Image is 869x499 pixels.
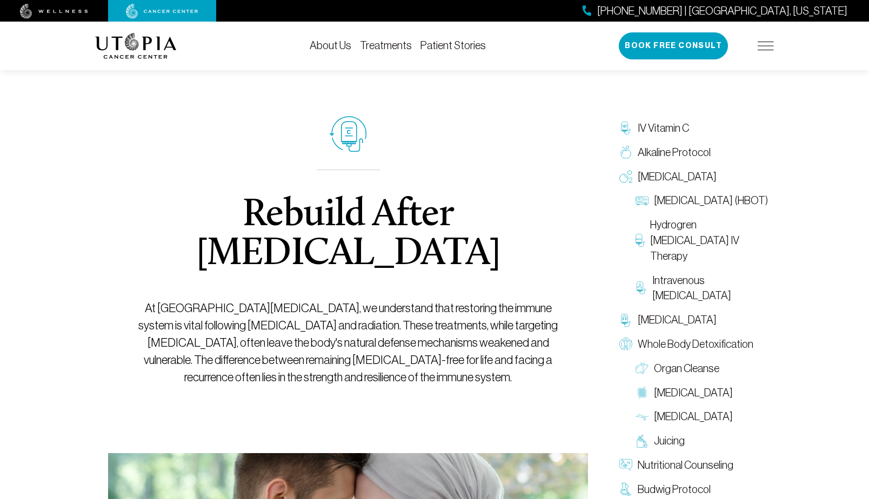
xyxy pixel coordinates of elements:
a: [MEDICAL_DATA] [614,165,774,189]
img: Oxygen Therapy [619,170,632,183]
img: cancer center [126,4,198,19]
a: [MEDICAL_DATA] [630,381,774,405]
img: IV Vitamin C [619,122,632,134]
img: Budwig Protocol [619,483,632,496]
img: Intravenous Ozone Therapy [636,281,647,294]
span: [MEDICAL_DATA] (HBOT) [654,193,768,208]
span: [MEDICAL_DATA] [654,385,733,401]
p: At [GEOGRAPHIC_DATA][MEDICAL_DATA], we understand that restoring the immune system is vital follo... [133,300,564,386]
img: icon-hamburger [758,42,774,50]
span: Whole Body Detoxification [638,336,753,352]
img: icon [329,116,367,152]
span: Alkaline Protocol [638,145,711,160]
img: Nutritional Counseling [619,458,632,471]
span: IV Vitamin C [638,120,689,136]
a: Patient Stories [420,39,486,51]
img: wellness [20,4,88,19]
img: Hyperbaric Oxygen Therapy (HBOT) [636,194,649,207]
a: Intravenous [MEDICAL_DATA] [630,268,774,308]
img: Hydrogren Peroxide IV Therapy [636,234,645,247]
a: [PHONE_NUMBER] | [GEOGRAPHIC_DATA], [US_STATE] [583,3,847,19]
img: Lymphatic Massage [636,410,649,423]
a: Nutritional Counseling [614,453,774,477]
button: Book Free Consult [619,32,728,59]
a: Treatments [360,39,412,51]
a: Alkaline Protocol [614,140,774,165]
span: [MEDICAL_DATA] [638,312,717,328]
img: Organ Cleanse [636,362,649,375]
span: Nutritional Counseling [638,457,733,473]
a: IV Vitamin C [614,116,774,140]
span: [MEDICAL_DATA] [638,169,717,185]
a: Hydrogren [MEDICAL_DATA] IV Therapy [630,213,774,268]
img: Whole Body Detoxification [619,338,632,350]
a: Juicing [630,429,774,453]
img: Alkaline Protocol [619,146,632,159]
span: Hydrogren [MEDICAL_DATA] IV Therapy [650,217,768,264]
span: Intravenous [MEDICAL_DATA] [652,273,768,304]
span: Budwig Protocol [638,482,711,497]
img: logo [95,33,177,59]
a: [MEDICAL_DATA] [614,308,774,332]
img: Juicing [636,435,649,448]
span: [MEDICAL_DATA] [654,409,733,424]
img: Chelation Therapy [619,314,632,327]
img: Colon Therapy [636,386,649,399]
span: Organ Cleanse [654,361,719,376]
h1: Rebuild After [MEDICAL_DATA] [133,196,564,274]
a: Organ Cleanse [630,356,774,381]
span: Juicing [654,433,685,449]
a: [MEDICAL_DATA] (HBOT) [630,188,774,213]
a: [MEDICAL_DATA] [630,404,774,429]
span: [PHONE_NUMBER] | [GEOGRAPHIC_DATA], [US_STATE] [597,3,847,19]
a: Whole Body Detoxification [614,332,774,356]
a: About Us [310,39,351,51]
